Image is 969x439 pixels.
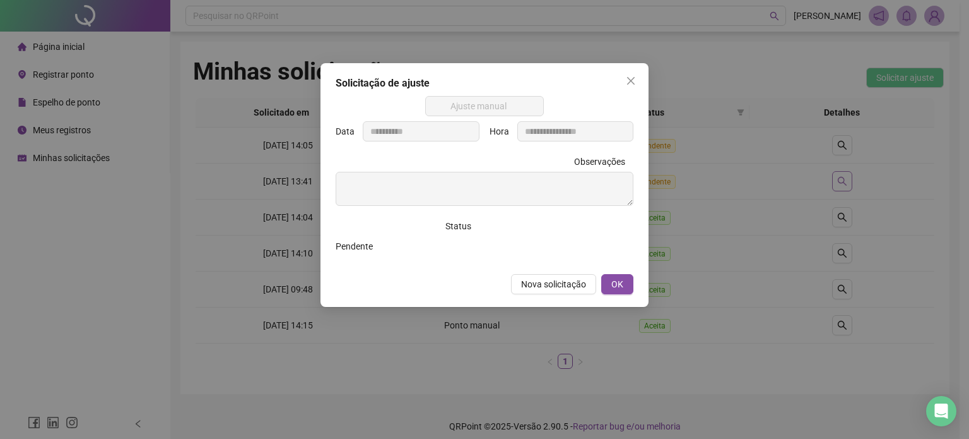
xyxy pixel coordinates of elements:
[521,277,586,291] span: Nova solicitação
[611,277,623,291] span: OK
[574,152,633,172] label: Observações
[926,396,956,426] div: Open Intercom Messenger
[626,76,636,86] span: close
[336,76,633,91] div: Solicitação de ajuste
[433,97,537,116] span: Ajuste manual
[336,121,363,141] label: Data
[336,239,479,253] div: Pendente
[445,216,479,236] label: Status
[621,71,641,91] button: Close
[511,274,596,294] button: Nova solicitação
[490,121,517,141] label: Hora
[601,274,633,294] button: OK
